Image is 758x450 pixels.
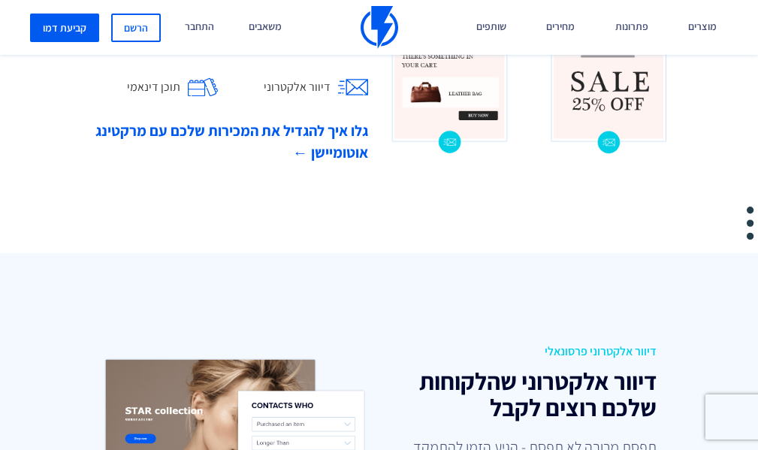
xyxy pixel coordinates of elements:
a: קביעת דמו [30,14,99,42]
a: הרשם [111,14,161,42]
span: דיוור אלקטרוני [264,79,331,96]
span: תוכן דינאמי [127,79,180,96]
h2: דיוור אלקטרוני שהלקוחות שלכם רוצים לקבל [391,368,657,421]
span: דיוור אלקטרוני פרסונאלי [391,343,657,361]
a: גלו איך להגדיל את המכירות שלכם עם מרקטינג אוטומיישן ← [90,120,368,163]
